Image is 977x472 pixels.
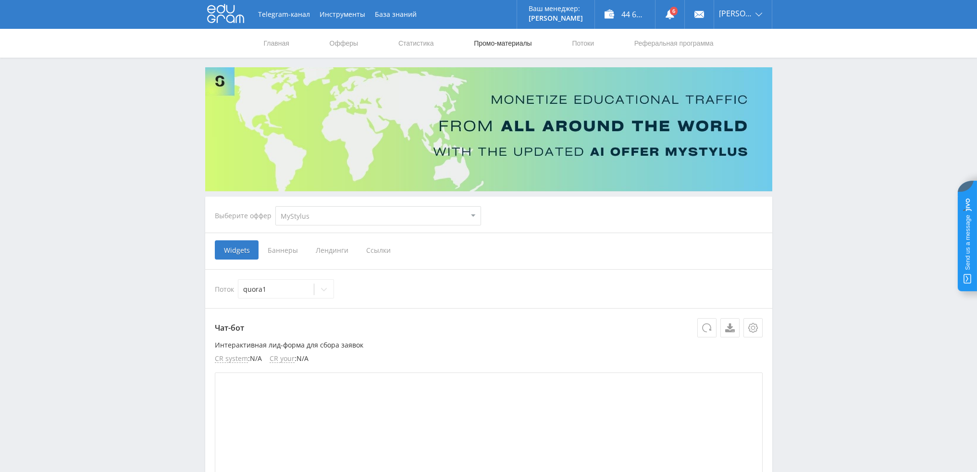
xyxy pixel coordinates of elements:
a: Офферы [329,29,359,58]
div: Поток [215,279,763,298]
p: Интерактивная лид-форма для сбора заявок [215,341,763,349]
span: CR system [215,355,248,363]
a: Реферальная программа [633,29,715,58]
a: Скачать [720,318,740,337]
span: [PERSON_NAME] [719,10,753,17]
a: Главная [263,29,290,58]
span: Баннеры [259,240,307,260]
a: Промо-материалы [473,29,532,58]
div: Выберите оффер [215,212,275,220]
p: Ваш менеджер: [529,5,583,12]
p: Чат-бот [215,318,763,337]
li: : N/A [270,355,309,363]
p: [PERSON_NAME] [529,14,583,22]
li: : N/A [215,355,262,363]
button: Обновить [697,318,717,337]
span: Ссылки [357,240,400,260]
a: Статистика [397,29,435,58]
span: CR your [270,355,295,363]
button: Настройки [743,318,763,337]
a: Потоки [571,29,595,58]
span: Widgets [215,240,259,260]
img: Banner [205,67,772,191]
span: Лендинги [307,240,357,260]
